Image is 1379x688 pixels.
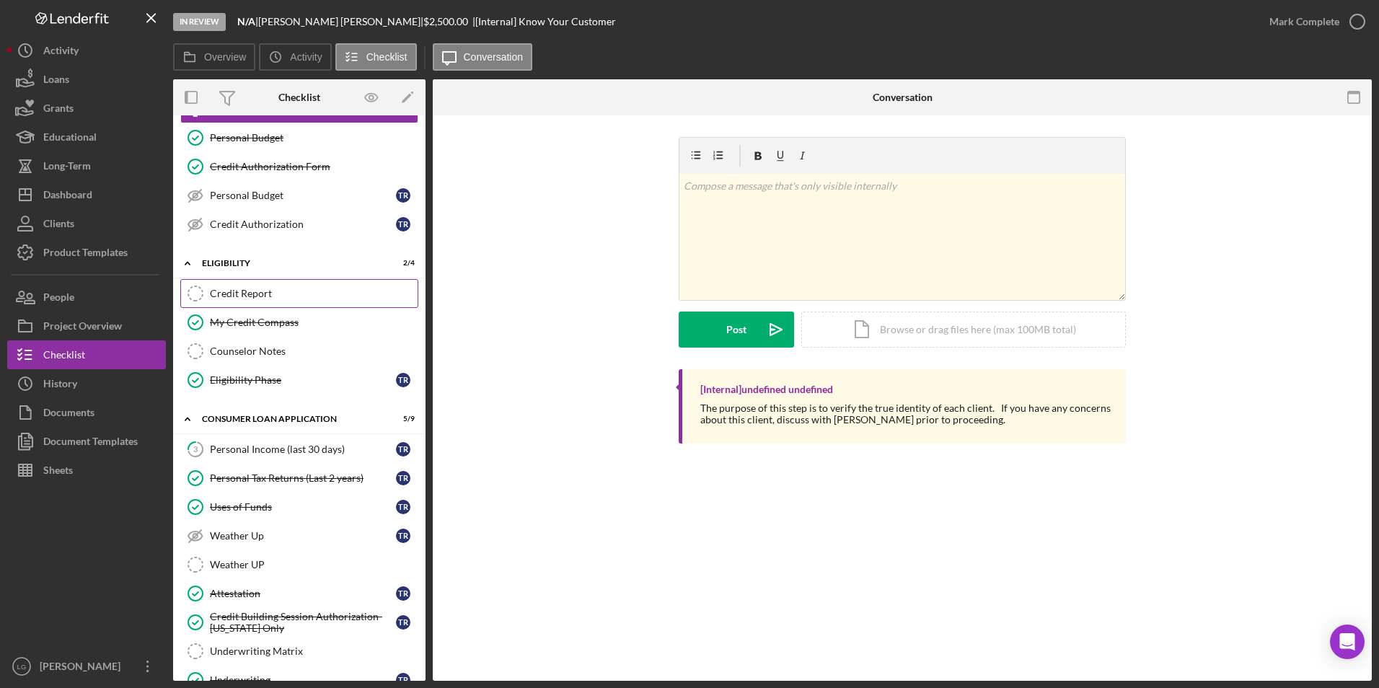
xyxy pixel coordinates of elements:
button: Checklist [335,43,417,71]
div: Educational [43,123,97,155]
a: Document Templates [7,427,166,456]
div: t r [396,188,410,203]
div: t r [396,373,410,387]
b: N/A [237,15,255,27]
div: t r [396,615,410,630]
div: Underwriting [210,674,396,686]
button: Project Overview [7,312,166,340]
div: Personal Income (last 30 days) [210,444,396,455]
a: Personal Budgettr [180,181,418,210]
div: | [Internal] Know Your Customer [472,16,616,27]
div: Dashboard [43,180,92,213]
div: Open Intercom Messenger [1330,625,1365,659]
a: Product Templates [7,238,166,267]
a: Uses of Fundstr [180,493,418,521]
div: Project Overview [43,312,122,344]
button: Long-Term [7,151,166,180]
button: Post [679,312,794,348]
div: Document Templates [43,427,138,459]
div: Uses of Funds [210,501,396,513]
div: Credit Authorization [210,219,396,230]
div: Checklist [43,340,85,373]
div: Underwriting Matrix [210,645,418,657]
div: Consumer Loan Application [202,415,379,423]
button: Conversation [433,43,533,71]
label: Activity [290,51,322,63]
a: People [7,283,166,312]
div: Eligibility [202,259,379,268]
div: Weather UP [210,559,418,570]
div: Counselor Notes [210,345,418,357]
div: 5 / 9 [389,415,415,423]
div: [PERSON_NAME] [36,652,130,684]
text: LG [17,663,27,671]
div: Conversation [873,92,933,103]
div: Credit Report [210,288,418,299]
div: Checklist [278,92,320,103]
button: Documents [7,398,166,427]
button: Loans [7,65,166,94]
div: Weather Up [210,530,396,542]
button: Sheets [7,456,166,485]
button: Dashboard [7,180,166,209]
div: The purpose of this step is to verify the true identity of each client. If you have any concerns ... [700,402,1111,425]
label: Checklist [366,51,407,63]
button: Grants [7,94,166,123]
a: My Credit Compass [180,308,418,337]
div: Long-Term [43,151,91,184]
div: Credit Building Session Authorization- [US_STATE] Only [210,611,396,634]
div: Grants [43,94,74,126]
button: Activity [259,43,331,71]
div: [Internal] undefined undefined [700,384,833,395]
div: In Review [173,13,226,31]
div: Credit Authorization Form [210,161,418,172]
button: Clients [7,209,166,238]
a: Credit Authorizationtr [180,210,418,239]
a: Weather Uptr [180,521,418,550]
button: Checklist [7,340,166,369]
button: Activity [7,36,166,65]
div: $2,500.00 [423,16,472,27]
a: Weather UP [180,550,418,579]
div: Personal Tax Returns (Last 2 years) [210,472,396,484]
div: [PERSON_NAME] [PERSON_NAME] | [258,16,423,27]
div: t r [396,673,410,687]
div: Personal Budget [210,190,396,201]
a: Credit Report [180,279,418,308]
div: Eligibility Phase [210,374,396,386]
a: Credit Building Session Authorization- [US_STATE] Onlytr [180,608,418,637]
div: Personal Budget [210,132,418,144]
div: Activity [43,36,79,69]
button: Mark Complete [1255,7,1372,36]
div: t r [396,586,410,601]
tspan: 3 [193,444,198,454]
div: 2 / 4 [389,259,415,268]
div: t r [396,471,410,485]
div: | [237,16,258,27]
a: Personal Budget [180,123,418,152]
div: Loans [43,65,69,97]
label: Conversation [464,51,524,63]
div: t r [396,217,410,231]
div: People [43,283,74,315]
div: Attestation [210,588,396,599]
button: History [7,369,166,398]
div: t r [396,442,410,457]
a: Underwriting Matrix [180,637,418,666]
a: Eligibility Phasetr [180,366,418,394]
div: t r [396,529,410,543]
button: Educational [7,123,166,151]
div: Product Templates [43,238,128,270]
a: Attestationtr [180,579,418,608]
div: My Credit Compass [210,317,418,328]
